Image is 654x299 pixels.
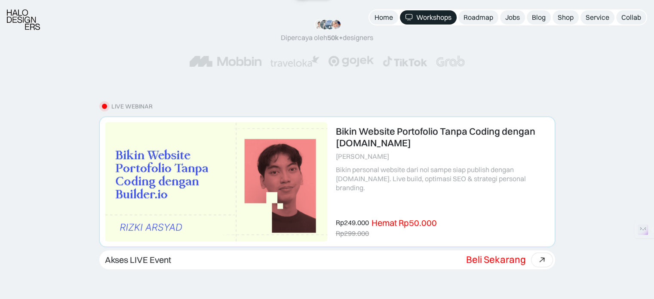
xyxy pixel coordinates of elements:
a: Blog [527,10,551,25]
a: Collab [616,10,646,25]
div: Jobs [505,13,520,22]
div: Rp299.000 [336,229,369,238]
div: Service [586,13,609,22]
div: Blog [532,13,546,22]
div: Shop [558,13,574,22]
div: Collab [621,13,641,22]
a: Home [369,10,398,25]
a: Shop [553,10,579,25]
div: Dipercaya oleh designers [281,33,373,42]
a: Service [580,10,614,25]
a: Akses LIVE EventBeli Sekarang [99,250,555,269]
div: Beli Sekarang [466,254,526,265]
div: Home [375,13,393,22]
div: Roadmap [464,13,493,22]
a: Jobs [500,10,525,25]
div: Workshops [416,13,451,22]
span: 50k+ [327,33,343,42]
div: LIVE WEBINAR [111,103,153,110]
div: Rp249.000 [336,218,369,227]
a: Roadmap [458,10,498,25]
div: Akses LIVE Event [105,255,171,265]
a: Workshops [400,10,457,25]
div: Hemat Rp50.000 [372,218,437,228]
